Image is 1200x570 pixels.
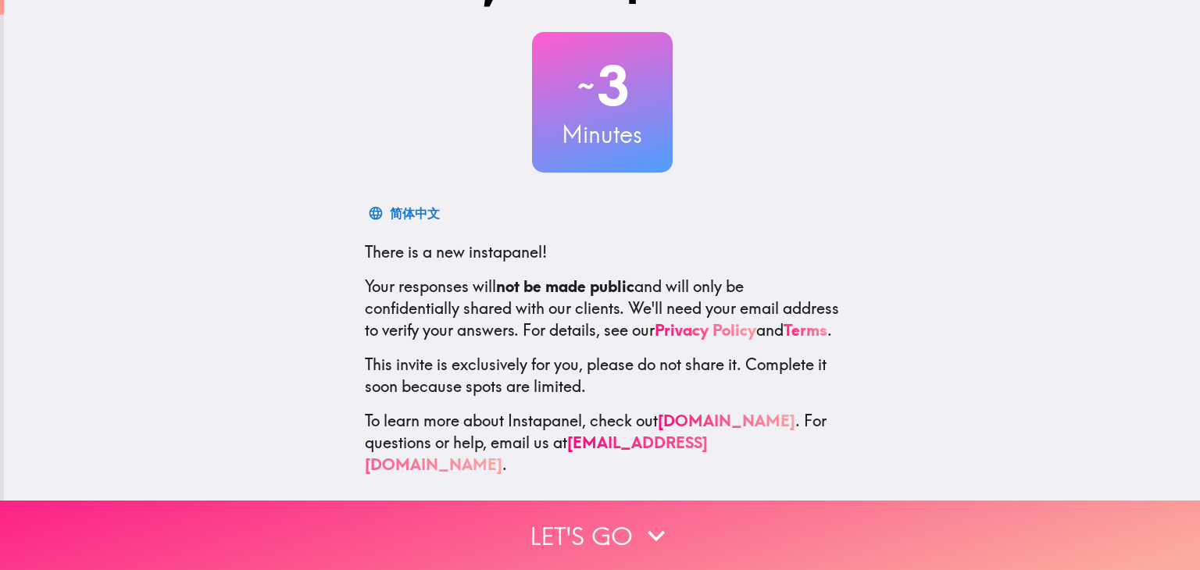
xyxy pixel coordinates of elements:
[532,118,673,151] h3: Minutes
[365,242,547,262] span: There is a new instapanel!
[658,411,795,430] a: [DOMAIN_NAME]
[365,198,446,229] button: 简体中文
[365,433,708,474] a: [EMAIL_ADDRESS][DOMAIN_NAME]
[532,54,673,118] h2: 3
[496,276,634,296] b: not be made public
[365,410,840,476] p: To learn more about Instapanel, check out . For questions or help, email us at .
[390,202,440,224] div: 简体中文
[784,320,827,340] a: Terms
[365,354,840,397] p: This invite is exclusively for you, please do not share it. Complete it soon because spots are li...
[365,276,840,341] p: Your responses will and will only be confidentially shared with our clients. We'll need your emai...
[655,320,756,340] a: Privacy Policy
[575,62,597,109] span: ~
